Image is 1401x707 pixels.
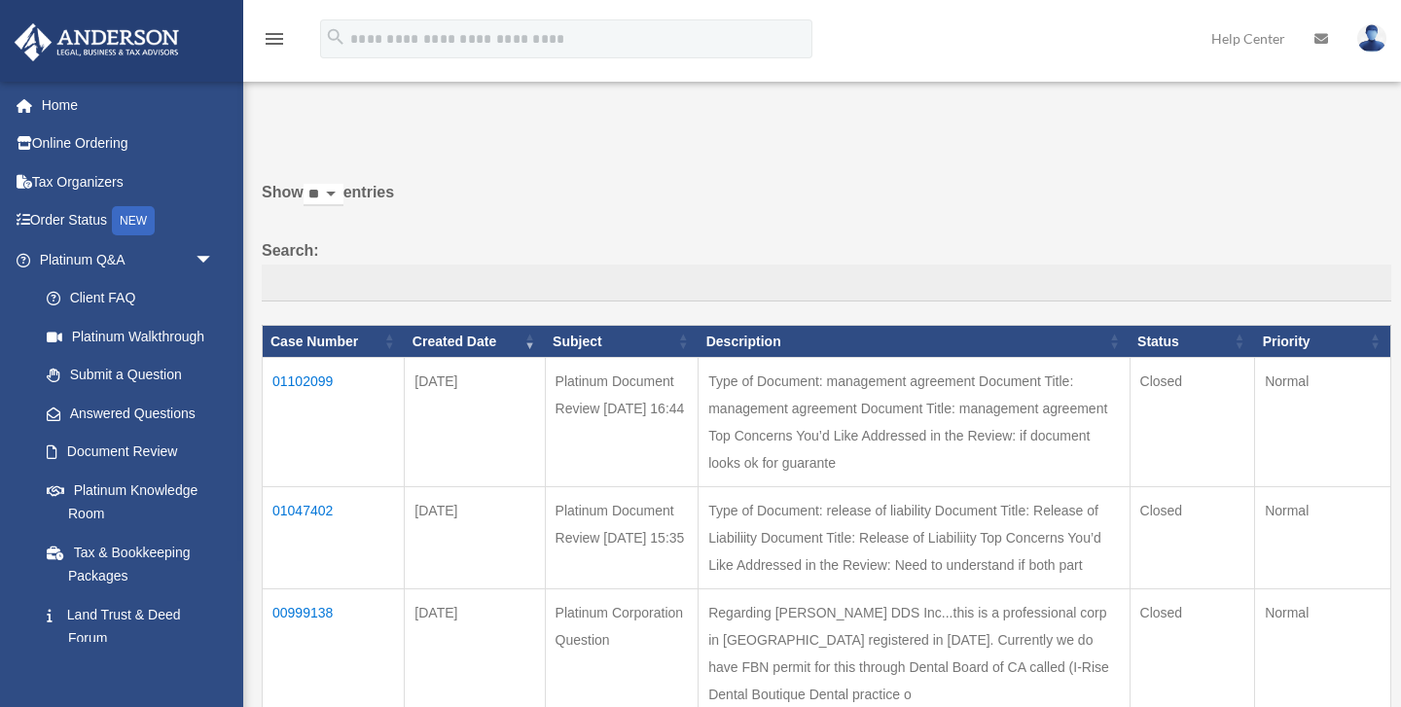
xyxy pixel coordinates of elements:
div: NEW [112,206,155,235]
th: Created Date: activate to sort column ascending [405,325,545,358]
a: Platinum Knowledge Room [27,471,233,533]
td: Platinum Document Review [DATE] 16:44 [545,358,699,487]
a: Land Trust & Deed Forum [27,595,233,657]
a: Client FAQ [27,279,233,318]
td: Type of Document: management agreement Document Title: management agreement Document Title: manag... [699,358,1130,487]
td: Closed [1130,487,1255,589]
i: search [325,26,346,48]
td: 01102099 [263,358,405,487]
input: Search: [262,265,1391,301]
a: Platinum Q&Aarrow_drop_down [14,240,233,279]
a: menu [263,34,286,51]
label: Show entries [262,179,1391,226]
td: Closed [1130,358,1255,487]
img: User Pic [1357,24,1386,53]
th: Case Number: activate to sort column ascending [263,325,405,358]
a: Tax & Bookkeeping Packages [27,533,233,595]
td: Type of Document: release of liability Document Title: Release of Liabiliity Document Title: Rele... [699,487,1130,589]
td: [DATE] [405,487,545,589]
td: Platinum Document Review [DATE] 15:35 [545,487,699,589]
a: Home [14,86,243,124]
i: menu [263,27,286,51]
td: 01047402 [263,487,405,589]
a: Submit a Question [27,356,233,395]
th: Description: activate to sort column ascending [699,325,1130,358]
a: Tax Organizers [14,162,243,201]
td: Normal [1255,487,1391,589]
a: Online Ordering [14,124,243,163]
th: Subject: activate to sort column ascending [545,325,699,358]
img: Anderson Advisors Platinum Portal [9,23,185,61]
th: Status: activate to sort column ascending [1130,325,1255,358]
a: Order StatusNEW [14,201,243,241]
a: Document Review [27,433,233,472]
th: Priority: activate to sort column ascending [1255,325,1391,358]
td: [DATE] [405,358,545,487]
a: Answered Questions [27,394,224,433]
label: Search: [262,237,1391,301]
span: arrow_drop_down [195,240,233,280]
a: Platinum Walkthrough [27,317,233,356]
td: Normal [1255,358,1391,487]
select: Showentries [304,184,343,206]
